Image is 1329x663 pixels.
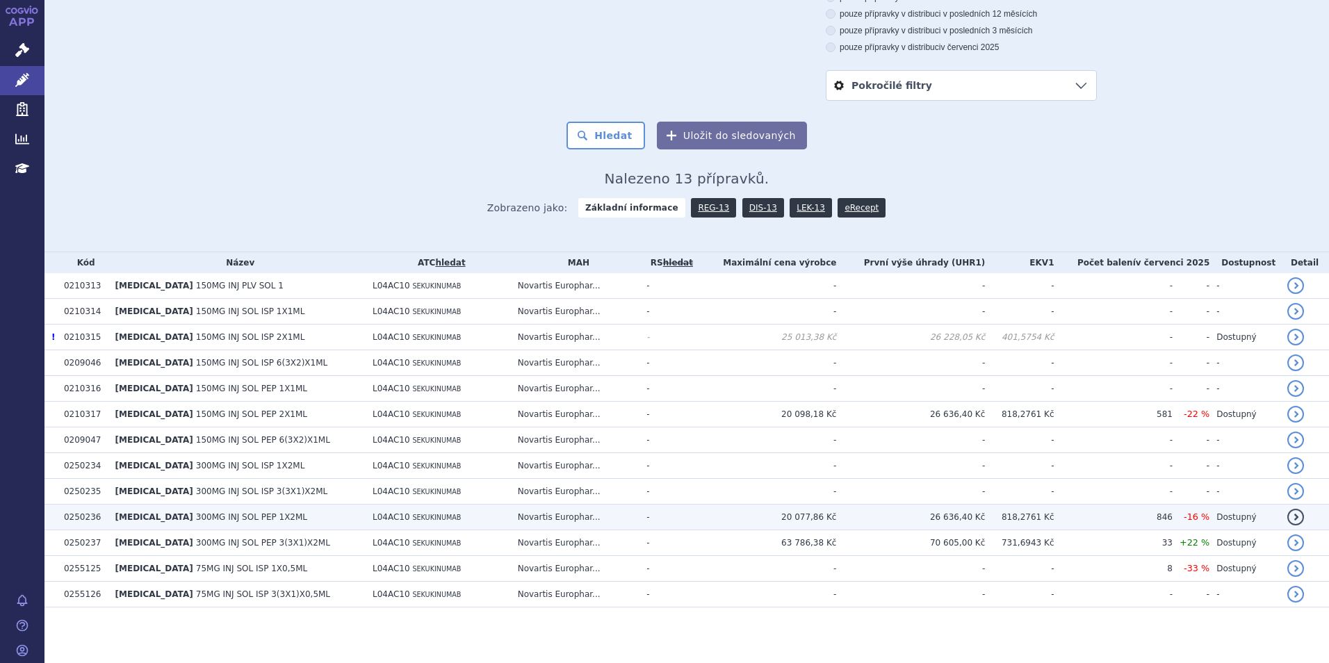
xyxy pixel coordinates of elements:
[836,427,985,453] td: -
[1173,299,1209,325] td: -
[373,589,410,599] span: L04AC10
[742,198,784,218] a: DIS-13
[836,376,985,402] td: -
[196,358,327,368] span: 150MG INJ SOL ISP 6(3X2)X1ML
[1180,537,1209,548] span: +22 %
[1184,409,1209,419] span: -22 %
[826,25,1097,36] label: pouze přípravky v distribuci v posledních 3 měsících
[1209,325,1280,350] td: Dostupný
[639,402,696,427] td: -
[373,461,410,470] span: L04AC10
[115,538,193,548] span: [MEDICAL_DATA]
[697,582,837,607] td: -
[108,252,366,273] th: Název
[836,299,985,325] td: -
[1280,252,1329,273] th: Detail
[373,538,410,548] span: L04AC10
[605,170,769,187] span: Nalezeno 13 přípravků.
[985,273,1054,299] td: -
[1054,402,1173,427] td: 581
[115,435,193,445] span: [MEDICAL_DATA]
[985,556,1054,582] td: -
[412,411,461,418] span: SEKUKINUMAB
[1173,350,1209,376] td: -
[1287,586,1304,603] a: detail
[1209,453,1280,479] td: -
[566,122,645,149] button: Hledat
[115,486,193,496] span: [MEDICAL_DATA]
[511,505,640,530] td: Novartis Europhar...
[115,461,193,470] span: [MEDICAL_DATA]
[1287,457,1304,474] a: detail
[639,530,696,556] td: -
[115,589,193,599] span: [MEDICAL_DATA]
[412,488,461,496] span: SEKUKINUMAB
[1173,427,1209,453] td: -
[196,409,307,419] span: 150MG INJ SOL PEP 2X1ML
[1054,479,1173,505] td: -
[1287,432,1304,448] a: detail
[412,591,461,598] span: SEKUKINUMAB
[836,325,985,350] td: 26 228,05 Kč
[639,325,696,350] td: -
[373,486,410,496] span: L04AC10
[412,539,461,547] span: SEKUKINUMAB
[1209,505,1280,530] td: Dostupný
[57,299,108,325] td: 0210314
[826,8,1097,19] label: pouze přípravky v distribuci v posledních 12 měsících
[697,530,837,556] td: 63 786,38 Kč
[1054,325,1173,350] td: -
[697,556,837,582] td: -
[985,427,1054,453] td: -
[1209,252,1280,273] th: Dostupnost
[115,409,193,419] span: [MEDICAL_DATA]
[697,273,837,299] td: -
[639,479,696,505] td: -
[1184,563,1209,573] span: -33 %
[1209,273,1280,299] td: -
[57,427,108,453] td: 0209047
[1209,376,1280,402] td: -
[57,350,108,376] td: 0209046
[836,273,985,299] td: -
[1136,258,1209,268] span: v červenci 2025
[838,198,886,218] a: eRecept
[57,530,108,556] td: 0250237
[511,530,640,556] td: Novartis Europhar...
[1173,325,1209,350] td: -
[373,435,410,445] span: L04AC10
[1173,273,1209,299] td: -
[697,427,837,453] td: -
[196,306,305,316] span: 150MG INJ SOL ISP 1X1ML
[657,122,807,149] button: Uložit do sledovaných
[115,332,193,342] span: [MEDICAL_DATA]
[836,582,985,607] td: -
[985,505,1054,530] td: 818,2761 Kč
[985,299,1054,325] td: -
[691,198,736,218] a: REG-13
[57,325,108,350] td: 0210315
[196,589,330,599] span: 75MG INJ SOL ISP 3(3X1)X0,5ML
[511,582,640,607] td: Novartis Europhar...
[487,198,568,218] span: Zobrazeno jako:
[373,512,410,522] span: L04AC10
[1054,582,1173,607] td: -
[826,71,1096,100] a: Pokročilé filtry
[511,402,640,427] td: Novartis Europhar...
[639,582,696,607] td: -
[697,252,837,273] th: Maximální cena výrobce
[1209,350,1280,376] td: -
[196,564,307,573] span: 75MG INJ SOL ISP 1X0,5ML
[1054,453,1173,479] td: -
[1173,453,1209,479] td: -
[511,299,640,325] td: Novartis Europhar...
[511,325,640,350] td: Novartis Europhar...
[940,42,999,52] span: v červenci 2025
[57,402,108,427] td: 0210317
[1054,299,1173,325] td: -
[115,384,193,393] span: [MEDICAL_DATA]
[373,384,410,393] span: L04AC10
[639,252,696,273] th: RS
[697,299,837,325] td: -
[985,325,1054,350] td: 401,5754 Kč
